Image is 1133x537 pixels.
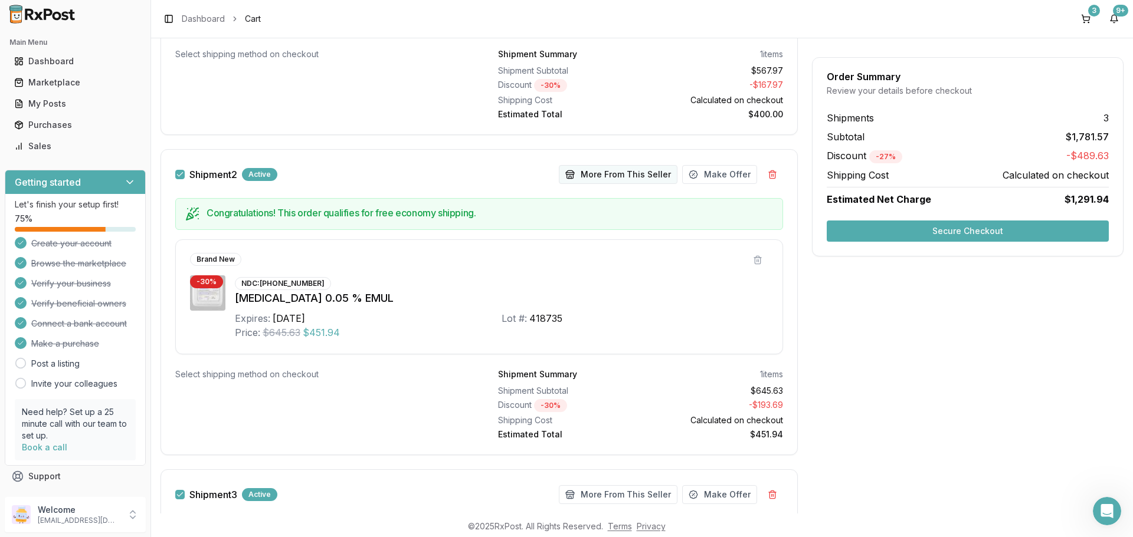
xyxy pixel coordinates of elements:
label: Shipment 3 [189,490,237,499]
div: Estimated Total [498,108,636,120]
div: - 30 % [190,275,223,288]
div: $567.97 [646,65,784,77]
div: Active [242,168,277,181]
p: Welcome [38,504,120,516]
p: Let's finish your setup first! [15,199,136,210]
span: Shipping Cost [827,168,889,182]
button: Sales [5,137,146,156]
div: - 30 % [534,399,567,412]
button: 9+ [1105,9,1124,28]
div: 9+ [1113,5,1128,17]
div: $400.00 [646,108,784,120]
a: Terms [608,521,632,531]
span: Shipments [827,111,874,125]
div: Brand New [190,253,241,266]
div: Expires: [235,311,270,325]
div: Select shipping method on checkout [175,368,460,380]
img: User avatar [12,505,31,524]
span: Subtotal [827,130,865,144]
img: RxPost Logo [5,5,80,24]
div: Review your details before checkout [827,85,1109,97]
a: Invite your colleagues [31,378,117,390]
a: My Posts [9,93,141,114]
div: Shipment Summary [498,368,577,380]
button: Marketplace [5,73,146,92]
h2: Main Menu [9,38,141,47]
div: $451.94 [646,429,784,440]
span: Browse the marketplace [31,258,126,269]
button: Make Offer [682,485,757,504]
div: - 27 % [869,150,902,163]
div: Select shipping method on checkout [175,48,460,60]
label: Shipment 2 [189,170,237,179]
div: 418735 [529,311,562,325]
span: Make Offer [704,489,751,500]
div: [MEDICAL_DATA] 0.05 % EMUL [235,290,768,307]
div: 3 [1088,5,1100,17]
span: Verify your business [31,278,111,289]
div: - 30 % [534,79,567,92]
span: 3 [1103,111,1109,125]
span: $1,291.94 [1065,192,1109,206]
div: Order Summary [827,72,1109,81]
span: Create your account [31,238,112,249]
div: [DATE] [273,311,305,325]
a: Book a call [22,442,67,452]
button: Make Offer [682,165,757,184]
a: Dashboard [9,51,141,72]
button: More From This Seller [559,165,677,184]
span: $451.94 [303,325,340,340]
iframe: Intercom live chat [1093,497,1121,525]
button: More From This Seller [559,485,677,504]
a: Sales [9,136,141,157]
div: Calculated on checkout [646,94,784,106]
span: -$489.63 [1066,149,1109,163]
h5: Congratulations! This order qualifies for free economy shipping. [207,208,773,218]
button: Support [5,466,146,487]
button: Secure Checkout [827,220,1109,242]
div: Price: [235,325,260,340]
nav: breadcrumb [182,13,261,25]
div: Discount [498,79,636,92]
div: 1 items [760,48,783,60]
a: Dashboard [182,13,225,25]
div: Purchases [14,119,136,131]
div: Discount [498,399,636,412]
p: Need help? Set up a 25 minute call with our team to set up. [22,406,129,442]
div: Dashboard [14,55,136,67]
div: Calculated on checkout [646,414,784,426]
button: Feedback [5,487,146,508]
span: Connect a bank account [31,318,127,330]
span: Feedback [28,492,68,503]
div: Estimated Total [498,429,636,440]
button: Dashboard [5,52,146,71]
button: My Posts [5,94,146,113]
div: - $193.69 [646,399,784,412]
div: 1 items [760,368,783,380]
div: Shipment Subtotal [498,385,636,397]
a: Purchases [9,114,141,136]
img: Restasis 0.05 % EMUL [190,275,225,311]
div: Sales [14,140,136,152]
div: Shipping Cost [498,94,636,106]
span: Make Offer [704,169,751,180]
div: My Posts [14,98,136,110]
span: Verify beneficial owners [31,298,126,309]
span: Estimated Net Charge [827,193,931,205]
span: 75 % [15,213,32,225]
a: Privacy [637,521,666,531]
span: $645.63 [263,325,300,340]
span: Cart [245,13,261,25]
div: - $167.97 [646,79,784,92]
div: Shipment Summary [498,48,577,60]
a: Post a listing [31,358,80,370]
div: Lot #: [502,311,527,325]
button: 3 [1076,9,1095,28]
div: Active [242,488,277,501]
span: Make a purchase [31,338,99,350]
span: Discount [827,150,902,162]
span: $1,781.57 [1066,130,1109,144]
span: Calculated on checkout [1003,168,1109,182]
div: Marketplace [14,77,136,88]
